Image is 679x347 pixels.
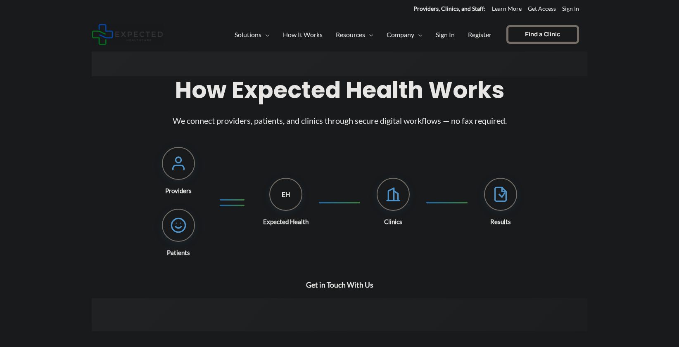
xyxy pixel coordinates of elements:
a: How It Works [276,20,329,49]
span: Expected Health [263,216,309,227]
a: Find a Clinic [506,25,579,44]
span: Sign In [436,20,455,49]
a: Get Access [528,3,556,14]
a: Learn More [492,3,522,14]
a: Register [461,20,498,49]
a: Get in Touch With Us [293,272,387,299]
a: SolutionsMenu Toggle [228,20,276,49]
span: Solutions [235,20,261,49]
span: Company [387,20,414,49]
span: Register [468,20,491,49]
a: CompanyMenu Toggle [380,20,429,49]
span: Menu Toggle [365,20,373,49]
span: EH [282,189,290,200]
nav: Primary Site Navigation [228,20,498,49]
a: Sign In [562,3,579,14]
span: Menu Toggle [261,20,270,49]
p: We connect providers, patients, and clinics through secure digital workflows — no fax required. [154,114,525,127]
span: Providers [165,185,192,196]
span: Results [490,216,511,227]
strong: Providers, Clinics, and Staff: [413,5,486,12]
a: ResourcesMenu Toggle [329,20,380,49]
span: Patients [167,247,190,258]
span: How It Works [283,20,323,49]
h1: How Expected Health Works [102,76,577,104]
span: Menu Toggle [414,20,423,49]
span: Resources [336,20,365,49]
span: Clinics [384,216,402,227]
a: Sign In [429,20,461,49]
img: Expected Healthcare Logo - side, dark font, small [92,24,163,45]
